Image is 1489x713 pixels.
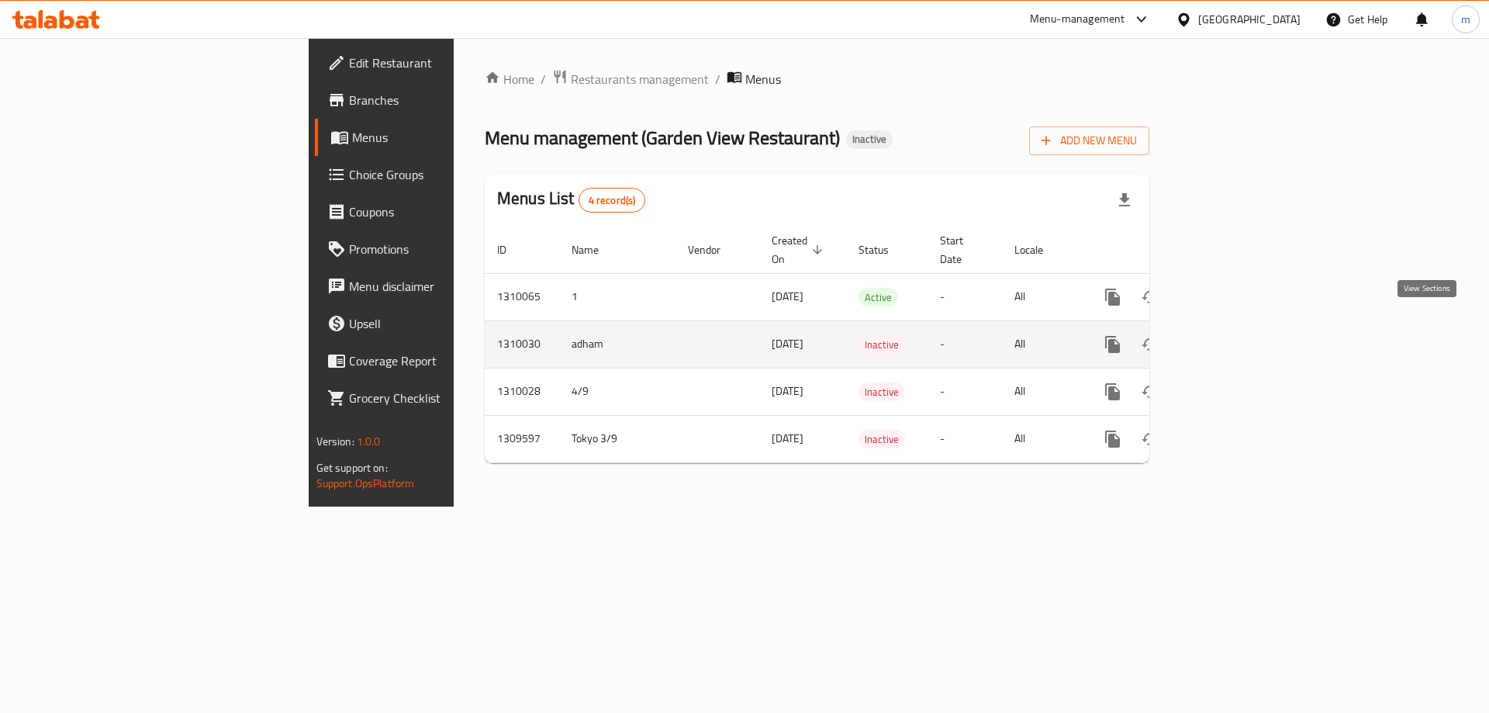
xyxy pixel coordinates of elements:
span: Coupons [349,202,545,221]
span: Choice Groups [349,165,545,184]
span: Add New Menu [1042,131,1137,151]
span: Created On [772,231,827,268]
span: Inactive [859,336,905,354]
div: Inactive [859,382,905,401]
a: Promotions [315,230,558,268]
span: Menu disclaimer [349,277,545,296]
div: Export file [1106,182,1143,219]
td: - [928,415,1002,462]
span: 1.0.0 [357,431,381,452]
div: Inactive [859,335,905,354]
td: All [1002,320,1082,368]
span: Inactive [846,133,893,146]
a: Support.OpsPlatform [316,473,415,493]
button: Change Status [1131,421,1169,458]
span: Active [859,289,898,306]
nav: breadcrumb [485,69,1149,89]
td: - [928,368,1002,415]
button: Add New Menu [1029,126,1149,155]
span: Inactive [859,431,905,448]
td: All [1002,273,1082,320]
th: Actions [1082,227,1256,274]
table: enhanced table [485,227,1256,463]
span: Promotions [349,240,545,258]
a: Menu disclaimer [315,268,558,305]
span: [DATE] [772,381,803,401]
span: Inactive [859,383,905,401]
div: [GEOGRAPHIC_DATA] [1198,11,1301,28]
td: All [1002,415,1082,462]
a: Choice Groups [315,156,558,193]
button: more [1094,279,1131,316]
td: Tokyo 3/9 [559,415,675,462]
a: Coupons [315,193,558,230]
span: Get support on: [316,458,388,478]
span: ID [497,241,527,259]
span: m [1461,11,1470,28]
span: Menu management ( Garden View Restaurant ) [485,120,840,155]
td: adham [559,320,675,368]
span: [DATE] [772,334,803,354]
a: Branches [315,81,558,119]
span: Grocery Checklist [349,389,545,407]
td: - [928,273,1002,320]
a: Edit Restaurant [315,44,558,81]
span: Start Date [940,231,983,268]
span: Status [859,241,909,259]
span: Edit Restaurant [349,54,545,72]
a: Menus [315,119,558,156]
td: 4/9 [559,368,675,415]
span: Upsell [349,314,545,333]
span: Restaurants management [571,70,709,88]
span: Name [572,241,619,259]
span: Version: [316,431,354,452]
button: more [1094,373,1131,410]
span: Menus [745,70,781,88]
div: Menu-management [1030,10,1125,29]
button: more [1094,421,1131,458]
span: [DATE] [772,286,803,306]
span: [DATE] [772,428,803,448]
td: All [1002,368,1082,415]
td: 1 [559,273,675,320]
button: Change Status [1131,279,1169,316]
td: - [928,320,1002,368]
span: Coverage Report [349,351,545,370]
li: / [715,70,720,88]
button: more [1094,326,1131,363]
span: Locale [1014,241,1063,259]
button: Change Status [1131,373,1169,410]
a: Upsell [315,305,558,342]
a: Coverage Report [315,342,558,379]
h2: Menus List [497,187,645,213]
a: Restaurants management [552,69,709,89]
span: Vendor [688,241,741,259]
a: Grocery Checklist [315,379,558,417]
span: 4 record(s) [579,193,645,208]
div: Inactive [846,130,893,149]
span: Branches [349,91,545,109]
span: Menus [352,128,545,147]
div: Total records count [579,188,646,213]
